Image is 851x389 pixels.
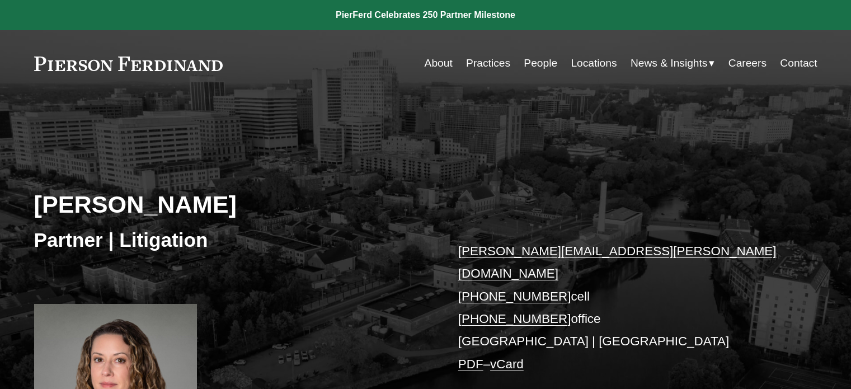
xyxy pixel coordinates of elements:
[458,244,777,280] a: [PERSON_NAME][EMAIL_ADDRESS][PERSON_NAME][DOMAIN_NAME]
[631,53,715,74] a: folder dropdown
[490,357,524,371] a: vCard
[458,240,784,376] p: cell office [GEOGRAPHIC_DATA] | [GEOGRAPHIC_DATA] –
[524,53,557,74] a: People
[458,312,571,326] a: [PHONE_NUMBER]
[34,228,426,252] h3: Partner | Litigation
[780,53,817,74] a: Contact
[466,53,510,74] a: Practices
[571,53,617,74] a: Locations
[458,289,571,303] a: [PHONE_NUMBER]
[631,54,708,73] span: News & Insights
[34,190,426,219] h2: [PERSON_NAME]
[728,53,767,74] a: Careers
[425,53,453,74] a: About
[458,357,483,371] a: PDF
